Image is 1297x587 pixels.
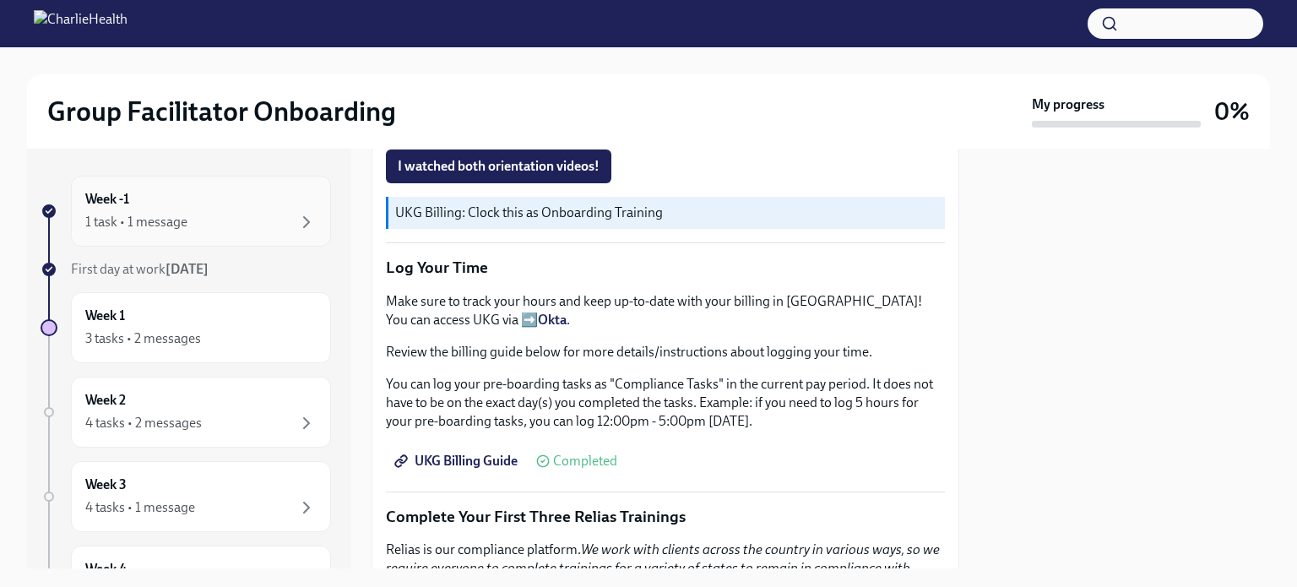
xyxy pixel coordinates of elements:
[398,453,518,470] span: UKG Billing Guide
[166,261,209,277] strong: [DATE]
[398,158,600,175] span: I watched both orientation videos!
[85,498,195,517] div: 4 tasks • 1 message
[85,414,202,432] div: 4 tasks • 2 messages
[41,461,331,532] a: Week 34 tasks • 1 message
[47,95,396,128] h2: Group Facilitator Onboarding
[1032,95,1104,114] strong: My progress
[41,260,331,279] a: First day at work[DATE]
[386,149,611,183] button: I watched both orientation videos!
[386,257,945,279] p: Log Your Time
[85,391,126,410] h6: Week 2
[41,176,331,247] a: Week -11 task • 1 message
[395,204,938,222] p: UKG Billing: Clock this as Onboarding Training
[85,213,187,231] div: 1 task • 1 message
[386,506,945,528] p: Complete Your First Three Relias Trainings
[85,307,125,325] h6: Week 1
[553,454,617,468] span: Completed
[386,343,945,361] p: Review the billing guide below for more details/instructions about logging your time.
[71,261,209,277] span: First day at work
[386,444,529,478] a: UKG Billing Guide
[41,292,331,363] a: Week 13 tasks • 2 messages
[85,329,201,348] div: 3 tasks • 2 messages
[41,377,331,448] a: Week 24 tasks • 2 messages
[1214,96,1250,127] h3: 0%
[85,190,129,209] h6: Week -1
[386,292,945,329] p: Make sure to track your hours and keep up-to-date with your billing in [GEOGRAPHIC_DATA]! You can...
[386,375,945,431] p: You can log your pre-boarding tasks as "Compliance Tasks" in the current pay period. It does not ...
[34,10,128,37] img: CharlieHealth
[85,476,127,494] h6: Week 3
[538,312,567,328] a: Okta
[85,560,127,579] h6: Week 4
